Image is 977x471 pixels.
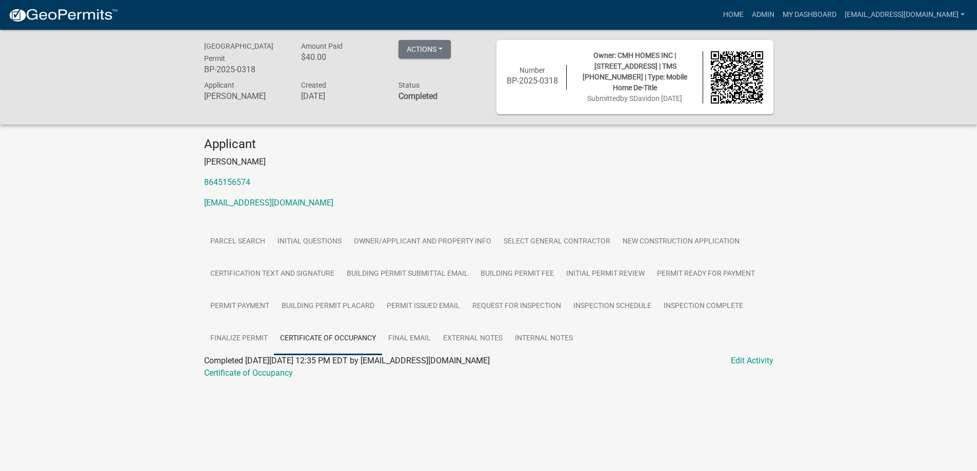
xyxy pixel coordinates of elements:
[841,5,969,25] a: [EMAIL_ADDRESS][DOMAIN_NAME]
[204,137,773,152] h4: Applicant
[567,290,657,323] a: Inspection Schedule
[274,322,382,355] a: Certificate of Occupancy
[779,5,841,25] a: My Dashboard
[341,258,474,291] a: Building Permit Submittal Email
[204,290,275,323] a: Permit Payment
[204,258,341,291] a: Certification Text and Signature
[398,40,451,58] button: Actions
[398,81,420,89] span: Status
[204,81,234,89] span: Applicant
[301,91,383,101] h6: [DATE]
[301,52,383,62] h6: $40.00
[507,76,559,86] h6: BP-2025-0318
[620,94,651,103] span: by SDavid
[204,91,286,101] h6: [PERSON_NAME]
[711,51,763,104] img: QR code
[204,177,250,187] a: 8645156574
[560,258,651,291] a: Initial Permit Review
[382,322,437,355] a: Final Email
[520,66,545,74] span: Number
[497,226,616,258] a: Select General Contractor
[204,198,333,208] a: [EMAIL_ADDRESS][DOMAIN_NAME]
[381,290,466,323] a: Permit Issued Email
[509,322,579,355] a: Internal Notes
[474,258,560,291] a: Building Permit Fee
[301,81,326,89] span: Created
[398,91,437,101] strong: Completed
[204,356,490,365] span: Completed [DATE][DATE] 12:35 PM EDT by [EMAIL_ADDRESS][DOMAIN_NAME]
[657,290,749,323] a: Inspection Complete
[348,226,497,258] a: Owner/Applicant and Property Info
[651,258,761,291] a: Permit Ready for Payment
[748,5,779,25] a: Admin
[271,226,348,258] a: Initial Questions
[204,156,773,168] p: [PERSON_NAME]
[719,5,748,25] a: Home
[466,290,567,323] a: Request for Inspection
[587,94,682,103] span: Submitted on [DATE]
[437,322,509,355] a: External Notes
[583,51,687,92] span: Owner: CMH HOMES INC | [STREET_ADDRESS] | TMS [PHONE_NUMBER] | Type: Mobile Home De-Title
[301,42,343,50] span: Amount Paid
[204,226,271,258] a: Parcel search
[731,355,773,367] a: Edit Activity
[204,322,274,355] a: Finalize Permit
[204,65,286,74] h6: BP-2025-0318
[616,226,746,258] a: New Construction Application
[275,290,381,323] a: Building Permit Placard
[204,368,293,378] a: Certificate of Occupancy
[204,42,273,63] span: [GEOGRAPHIC_DATA] Permit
